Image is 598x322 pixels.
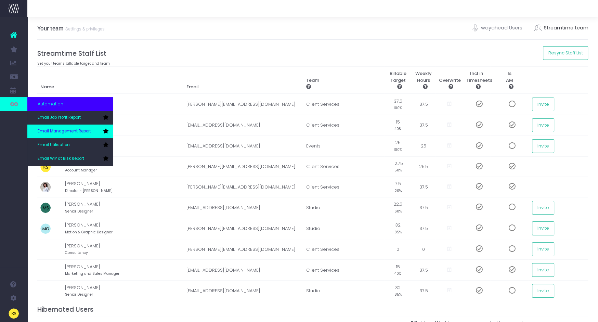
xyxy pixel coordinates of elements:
[183,115,303,136] td: [EMAIL_ADDRESS][DOMAIN_NAME]
[394,208,402,214] small: 60%
[394,291,402,297] small: 85%
[65,187,113,193] small: Director - [PERSON_NAME]
[38,142,70,148] span: Email Utilisation
[412,67,435,94] th: Weekly Hours
[65,136,183,156] td: [PERSON_NAME]
[532,118,555,132] button: Invite
[532,139,555,153] button: Invite
[384,136,412,156] td: 25
[183,218,303,239] td: [PERSON_NAME][EMAIL_ADDRESS][DOMAIN_NAME]
[384,177,412,197] td: 7.5
[394,187,402,193] small: 20%
[303,67,384,94] th: Team
[412,239,435,260] td: 0
[183,239,303,260] td: [PERSON_NAME][EMAIL_ADDRESS][DOMAIN_NAME]
[37,50,588,57] h4: Streamtime Staff List
[65,115,183,136] td: [PERSON_NAME]
[37,25,105,32] h3: Your team
[412,115,435,136] td: 37.5
[65,270,119,276] small: Marketing and Sales Manager
[183,281,303,301] td: [EMAIL_ADDRESS][DOMAIN_NAME]
[37,306,588,313] h4: Hibernated Users
[27,152,113,166] a: Email WIP at Risk Report
[65,94,183,115] td: [PERSON_NAME]
[384,197,412,218] td: 22.5
[532,221,555,235] button: Invite
[9,308,19,319] img: images/default_profile_image.png
[412,218,435,239] td: 37.5
[38,115,81,121] span: Email Job Profit Report
[412,177,435,197] td: 37.5
[303,218,384,239] td: Studio
[65,197,183,218] td: [PERSON_NAME]
[303,281,384,301] td: Studio
[534,20,588,36] a: Streamtime team
[38,156,84,162] span: Email WIP at Risk Report
[394,104,402,111] small: 100%
[65,281,183,301] td: [PERSON_NAME]
[412,156,435,177] td: 25.5
[532,98,555,111] button: Invite
[412,197,435,218] td: 37.5
[38,101,63,107] span: Automation
[412,136,435,156] td: 25
[27,125,113,138] a: Email Management Report
[303,115,384,136] td: Client Services
[37,60,110,66] small: Set your teams billable target and team
[384,260,412,281] td: 15
[65,177,183,197] td: [PERSON_NAME]
[65,218,183,239] td: [PERSON_NAME]
[532,201,555,215] button: Invite
[27,111,113,125] a: Email Job Profit Report
[435,67,463,94] th: Overwrite
[37,67,183,94] th: Name
[384,67,412,94] th: Billable Target
[463,67,490,94] th: Incl in Timesheets
[65,229,113,235] small: Motion & Graphic Designer
[394,270,401,276] small: 40%
[65,249,88,255] small: Consultancy
[65,156,183,177] td: [PERSON_NAME]
[384,218,412,239] td: 32
[40,182,51,192] img: profile_images
[65,167,97,173] small: Account Manager
[532,284,555,298] button: Invite
[40,286,51,296] img: profile_images
[384,281,412,301] td: 32
[40,203,51,213] img: profile_images
[40,223,51,234] img: profile_images
[384,239,412,260] td: 0
[183,67,303,94] th: Email
[303,136,384,156] td: Events
[27,138,113,152] a: Email Utilisation
[394,167,402,173] small: 50%
[412,260,435,281] td: 37.5
[384,94,412,115] td: 37.5
[303,94,384,115] td: Client Services
[65,291,93,297] small: Senior Designer
[303,177,384,197] td: Client Services
[40,244,51,255] img: profile_images
[183,136,303,156] td: [EMAIL_ADDRESS][DOMAIN_NAME]
[65,260,183,281] td: [PERSON_NAME]
[65,239,183,260] td: [PERSON_NAME]
[532,263,555,277] button: Invite
[394,146,402,152] small: 100%
[384,156,412,177] td: 12.75
[384,115,412,136] td: 15
[412,281,435,301] td: 37.5
[490,67,528,94] th: Is AM
[40,265,51,275] img: profile_images
[64,25,105,32] small: Settings & privileges
[183,260,303,281] td: [EMAIL_ADDRESS][DOMAIN_NAME]
[543,46,588,60] button: Resync Staff List
[183,197,303,218] td: [EMAIL_ADDRESS][DOMAIN_NAME]
[303,156,384,177] td: Client Services
[183,177,303,197] td: [PERSON_NAME][EMAIL_ADDRESS][DOMAIN_NAME]
[38,128,91,134] span: Email Management Report
[65,208,93,214] small: Senior Designer
[183,156,303,177] td: [PERSON_NAME][EMAIL_ADDRESS][DOMAIN_NAME]
[303,239,384,260] td: Client Services
[532,242,555,256] button: Invite
[183,94,303,115] td: [PERSON_NAME][EMAIL_ADDRESS][DOMAIN_NAME]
